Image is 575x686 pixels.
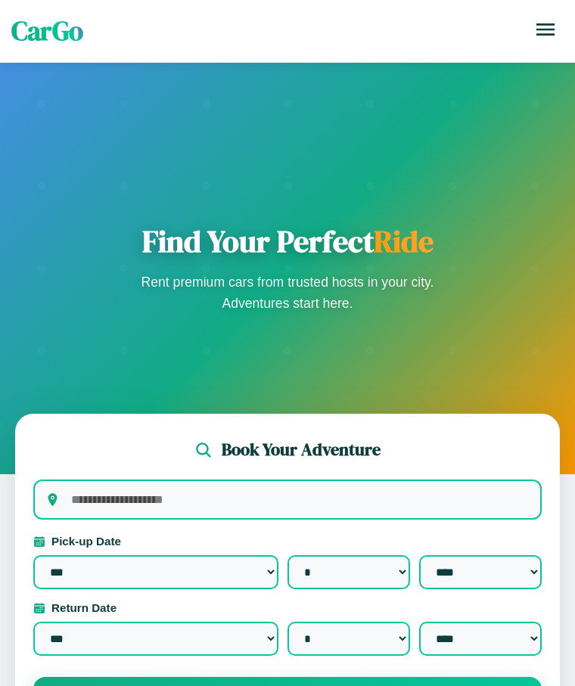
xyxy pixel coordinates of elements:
p: Rent premium cars from trusted hosts in your city. Adventures start here. [136,272,439,314]
h2: Book Your Adventure [222,438,381,461]
label: Pick-up Date [33,535,542,548]
h1: Find Your Perfect [136,223,439,259]
label: Return Date [33,601,542,614]
span: CarGo [11,13,83,49]
span: Ride [374,221,434,262]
